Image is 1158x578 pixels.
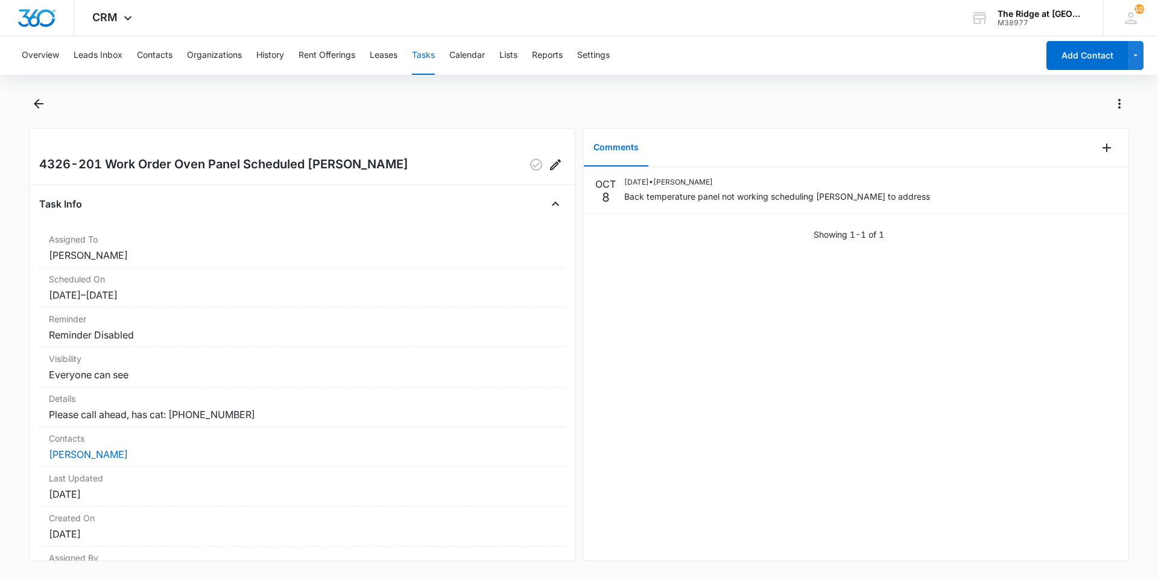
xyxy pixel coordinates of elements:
p: Showing 1-1 of 1 [814,228,884,241]
dt: Visibility [49,352,555,365]
button: Actions [1110,94,1129,113]
button: Contacts [137,36,172,75]
dt: Assigned To [49,233,555,246]
button: Settings [577,36,610,75]
dd: [DATE] [49,487,555,501]
h4: Task Info [39,197,82,211]
div: Scheduled On[DATE]–[DATE] [39,268,565,308]
button: History [256,36,284,75]
button: Back [29,94,48,113]
div: DetailsPlease call ahead, has cat: [PHONE_NUMBER] [39,387,565,427]
button: Overview [22,36,59,75]
div: Created On[DATE] [39,507,565,547]
button: Tasks [412,36,435,75]
dt: Reminder [49,313,555,325]
button: Rent Offerings [299,36,355,75]
button: Edit [546,155,565,174]
dt: Created On [49,512,555,524]
p: Back temperature panel not working scheduling [PERSON_NAME] to address [624,190,930,203]
dd: Everyone can see [49,367,555,382]
button: Leads Inbox [74,36,122,75]
button: Calendar [449,36,485,75]
span: 102 [1134,4,1144,14]
a: [PERSON_NAME] [49,448,128,460]
button: Organizations [187,36,242,75]
dd: Reminder Disabled [49,328,555,342]
button: Add Comment [1097,138,1116,157]
dt: Last Updated [49,472,555,484]
div: VisibilityEveryone can see [39,348,565,387]
button: Comments [584,129,648,167]
span: CRM [92,11,118,24]
button: Reports [532,36,563,75]
div: ReminderReminder Disabled [39,308,565,348]
div: account id [998,19,1086,27]
dt: Assigned By [49,551,555,564]
dt: Details [49,392,555,405]
dd: [DATE] – [DATE] [49,288,555,302]
h2: 4326-201 Work Order Oven Panel Scheduled [PERSON_NAME] [39,155,408,174]
div: notifications count [1134,4,1144,14]
button: Lists [499,36,517,75]
dd: Please call ahead, has cat: [PHONE_NUMBER] [49,407,555,422]
p: [DATE] • [PERSON_NAME] [624,177,930,188]
div: Last Updated[DATE] [39,467,565,507]
dd: [DATE] [49,527,555,541]
dt: Contacts [49,432,555,445]
dt: Scheduled On [49,273,555,285]
div: Contacts[PERSON_NAME] [39,427,565,467]
button: Add Contact [1046,41,1128,70]
button: Close [546,194,565,214]
button: Leases [370,36,397,75]
p: OCT [595,177,616,191]
div: account name [998,9,1086,19]
p: 8 [602,191,610,203]
div: Assigned To[PERSON_NAME] [39,228,565,268]
dd: [PERSON_NAME] [49,248,555,262]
